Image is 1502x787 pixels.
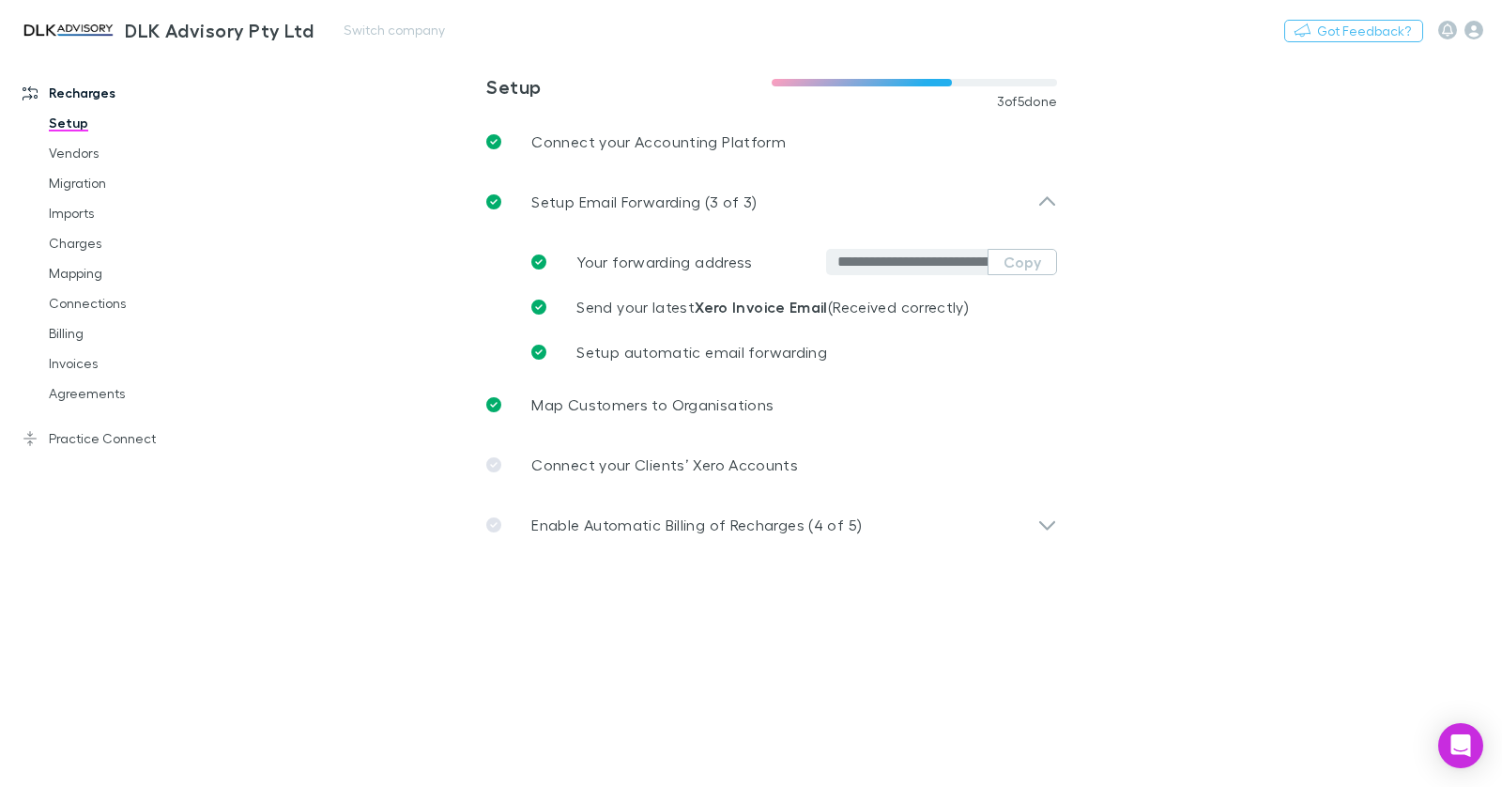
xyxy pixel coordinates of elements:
[576,343,827,361] span: Setup automatic email forwarding
[30,348,234,378] a: Invoices
[471,375,1072,435] a: Map Customers to Organisations
[30,378,234,409] a: Agreements
[1284,20,1423,42] button: Got Feedback?
[30,138,234,168] a: Vendors
[125,19,314,41] h3: DLK Advisory Pty Ltd
[471,112,1072,172] a: Connect your Accounting Platform
[531,454,798,476] p: Connect your Clients’ Xero Accounts
[1438,723,1483,768] div: Open Intercom Messenger
[30,108,234,138] a: Setup
[30,228,234,258] a: Charges
[30,198,234,228] a: Imports
[30,168,234,198] a: Migration
[4,424,234,454] a: Practice Connect
[30,288,234,318] a: Connections
[486,75,772,98] h3: Setup
[531,131,786,153] p: Connect your Accounting Platform
[531,191,757,213] p: Setup Email Forwarding (3 of 3)
[997,94,1058,109] span: 3 of 5 done
[30,318,234,348] a: Billing
[516,330,1057,375] a: Setup automatic email forwarding
[988,249,1057,275] button: Copy
[576,298,969,316] span: Send your latest (Received correctly)
[471,495,1072,555] div: Enable Automatic Billing of Recharges (4 of 5)
[4,78,234,108] a: Recharges
[695,298,828,316] strong: Xero Invoice Email
[8,8,325,53] a: DLK Advisory Pty Ltd
[471,435,1072,495] a: Connect your Clients’ Xero Accounts
[19,19,117,41] img: DLK Advisory Pty Ltd's Logo
[516,285,1057,330] a: Send your latestXero Invoice Email(Received correctly)
[471,172,1072,232] div: Setup Email Forwarding (3 of 3)
[30,258,234,288] a: Mapping
[332,19,456,41] button: Switch company
[531,393,774,416] p: Map Customers to Organisations
[531,514,862,536] p: Enable Automatic Billing of Recharges (4 of 5)
[576,253,752,270] span: Your forwarding address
